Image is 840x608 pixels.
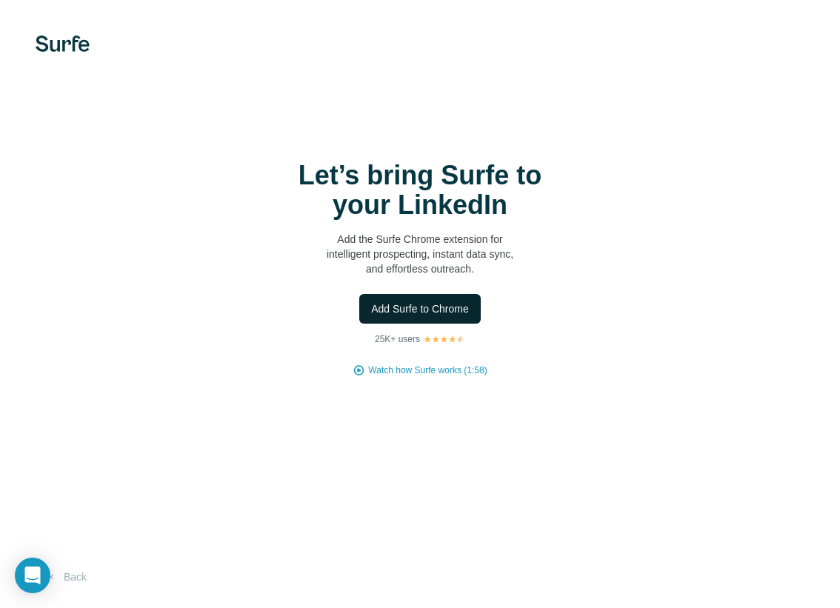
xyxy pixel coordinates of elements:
[36,36,90,52] img: Surfe's logo
[371,301,469,316] span: Add Surfe to Chrome
[15,558,50,593] div: Open Intercom Messenger
[272,161,568,220] h1: Let’s bring Surfe to your LinkedIn
[36,564,97,590] button: Back
[272,232,568,276] p: Add the Surfe Chrome extension for intelligent prospecting, instant data sync, and effortless out...
[423,335,465,344] img: Rating Stars
[368,364,487,377] button: Watch how Surfe works (1:58)
[375,333,420,346] p: 25K+ users
[359,294,481,324] button: Add Surfe to Chrome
